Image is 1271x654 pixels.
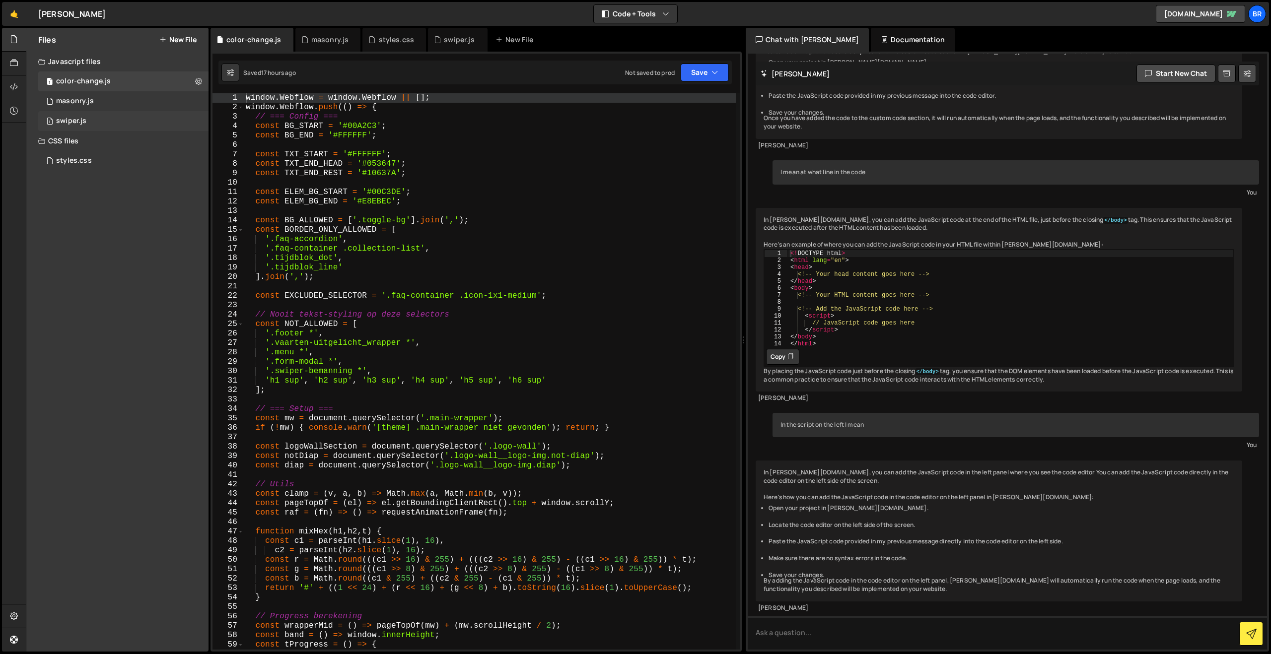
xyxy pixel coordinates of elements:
div: 9 [765,306,787,313]
div: 35 [212,414,244,423]
div: I mean at what line in the code [773,160,1259,185]
div: 6 [765,285,787,292]
div: 14 [212,216,244,225]
div: 59 [212,640,244,650]
div: 22 [212,291,244,301]
div: masonry.js [311,35,349,45]
div: 27 [212,338,244,348]
div: 30 [212,367,244,376]
div: Chat with [PERSON_NAME] [746,28,869,52]
div: 34 [212,404,244,414]
div: 28 [212,348,244,357]
div: 44 [212,499,244,508]
div: 9 [212,169,244,178]
div: 5 [212,131,244,140]
div: 40 [212,461,244,470]
div: 14 [765,340,787,347]
div: 2 [212,103,244,112]
div: 48 [212,536,244,546]
code: </body> [1103,217,1128,224]
div: 18 [212,254,244,263]
div: 16297/44719.js [38,71,209,91]
div: 6 [212,140,244,150]
li: Make sure there are no syntax errors in the code. [769,554,1234,563]
div: 24 [212,310,244,320]
div: 50 [212,555,244,565]
div: 55 [212,602,244,612]
div: Documentation [871,28,955,52]
div: 8 [765,299,787,306]
span: 1 [47,118,53,126]
div: 12 [212,197,244,206]
div: 53 [212,584,244,593]
div: You can add the provided JavaScript code to the custom code section in [PERSON_NAME][DOMAIN_NAME]... [756,40,1242,139]
div: masonry.js [56,97,94,106]
div: 46 [212,518,244,527]
div: [PERSON_NAME] [758,141,1240,150]
div: 10 [212,178,244,188]
button: New File [159,36,197,44]
div: 20 [212,272,244,282]
button: Copy [766,349,799,365]
div: 12 [765,327,787,333]
div: styles.css [379,35,415,45]
div: 7 [212,150,244,159]
div: [PERSON_NAME] [758,394,1240,402]
div: 58 [212,631,244,640]
div: 8 [212,159,244,169]
div: In the script on the left I mean [773,413,1259,437]
div: 4 [765,271,787,278]
code: </body> [916,368,940,375]
h2: [PERSON_NAME] [761,69,830,78]
li: Paste the JavaScript code provided in my previous message into the code editor. [769,92,1234,100]
div: 36 [212,423,244,433]
div: 17 [212,244,244,254]
div: 4 [212,122,244,131]
div: 52 [212,574,244,584]
li: Save your changes. [769,571,1234,580]
div: 23 [212,301,244,310]
div: 56 [212,612,244,621]
div: 11 [765,320,787,327]
div: 33 [212,395,244,404]
div: 21 [212,282,244,291]
div: 31 [212,376,244,386]
div: 17 hours ago [261,68,296,77]
div: 16 [212,235,244,244]
div: CSS files [26,131,209,151]
li: Open your project in [PERSON_NAME][DOMAIN_NAME]. [769,504,1234,513]
div: 3 [212,112,244,122]
div: New File [495,35,537,45]
div: 3 [765,264,787,271]
div: You [775,187,1257,197]
div: In [PERSON_NAME][DOMAIN_NAME], you can add the JavaScript code in the left panel where you see th... [756,460,1242,601]
li: Save your changes. [769,109,1234,117]
div: [PERSON_NAME] [758,604,1240,612]
a: [DOMAIN_NAME] [1156,5,1245,23]
button: Save [681,64,729,81]
div: 1 [212,93,244,103]
div: 43 [212,489,244,499]
div: Not saved to prod [625,68,675,77]
div: 11 [212,188,244,197]
span: 1 [47,78,53,86]
div: 41 [212,470,244,480]
div: 25 [212,320,244,329]
div: color-change.js [56,77,111,86]
div: 29 [212,357,244,367]
div: 16297/44199.js [38,91,209,111]
div: Saved [243,68,296,77]
div: 2 [765,257,787,264]
div: Javascript files [26,52,209,71]
div: 16297/44027.css [38,151,209,171]
a: 🤙 [2,2,26,26]
div: 42 [212,480,244,489]
div: Br [1248,5,1266,23]
div: [PERSON_NAME] [38,8,106,20]
div: 45 [212,508,244,518]
h2: Files [38,34,56,45]
li: Locate the code editor on the left side of the screen. [769,521,1234,529]
div: 47 [212,527,244,536]
button: Code + Tools [594,5,677,23]
div: swiper.js [444,35,474,45]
